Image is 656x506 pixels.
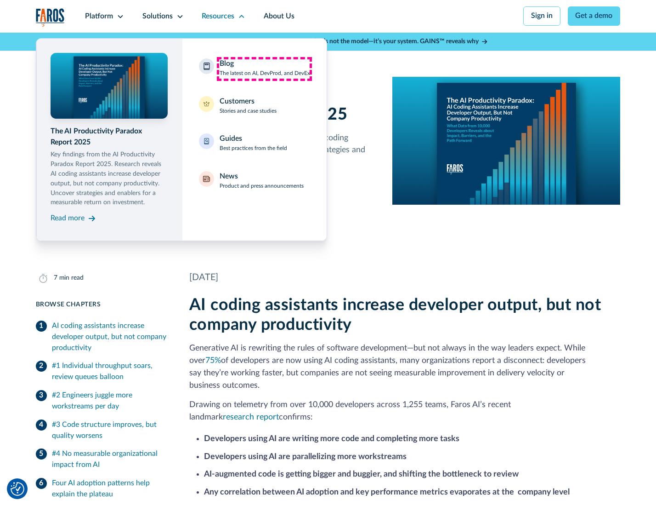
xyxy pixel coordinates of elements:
[193,128,316,158] a: GuidesBest practices from the field
[36,8,65,27] img: Logo of the analytics and reporting company Faros.
[36,386,167,416] a: #2 Engineers juggle more workstreams per day
[52,321,167,354] div: AI coding assistants increase developer output, but not company productivity
[85,11,113,22] div: Platform
[51,53,168,226] a: The AI Productivity Paradox Report 2025Key findings from the AI Productivity Paradox Report 2025....
[189,271,621,285] div: [DATE]
[52,420,167,442] div: #3 Code structure improves, but quality worsens
[52,478,167,500] div: Four AI adoption patterns help explain the plateau
[523,6,560,26] a: Sign in
[11,482,24,496] button: Cookie Settings
[142,11,173,22] div: Solutions
[202,11,234,22] div: Resources
[189,399,621,424] p: Drawing on telemetry from over 10,000 developers across 1,255 teams, Faros AI’s recent landmark c...
[36,300,167,310] div: Browse Chapters
[220,69,310,78] p: The latest on AI, DevProd, and DevEx
[36,317,167,357] a: AI coding assistants increase developer output, but not company productivity
[204,488,570,496] strong: Any correlation between AI adoption and key performance metrics evaporates at the company level
[220,58,234,69] div: Blog
[51,213,85,224] div: Read more
[11,482,24,496] img: Revisit consent button
[51,150,168,207] p: Key findings from the AI Productivity Paradox Report 2025. Research reveals AI coding assistants ...
[568,6,621,26] a: Get a demo
[51,126,168,148] div: The AI Productivity Paradox Report 2025
[220,96,254,107] div: Customers
[36,474,167,504] a: Four AI adoption patterns help explain the plateau
[193,91,316,121] a: CustomersStories and case studies
[220,182,304,190] p: Product and press announcements
[189,295,621,335] h2: AI coding assistants increase developer output, but not company productivity
[220,171,238,182] div: News
[52,361,167,383] div: #1 Individual throughput soars, review queues balloon
[204,470,519,478] strong: AI-augmented code is getting bigger and buggier, and shifting the bottleneck to review
[54,273,57,283] div: 7
[52,390,167,412] div: #2 Engineers juggle more workstreams per day
[223,413,279,421] a: research report
[220,107,277,115] p: Stories and case studies
[205,356,221,364] a: 75%
[36,33,621,241] nav: Resources
[193,166,316,196] a: NewsProduct and press announcements
[220,144,287,153] p: Best practices from the field
[36,445,167,474] a: #4 No measurable organizational impact from AI
[59,273,84,283] div: min read
[36,357,167,386] a: #1 Individual throughput soars, review queues balloon
[204,453,407,460] strong: Developers using AI are parallelizing more workstreams
[52,448,167,471] div: #4 No measurable organizational impact from AI
[193,53,316,83] a: BlogThe latest on AI, DevProd, and DevEx
[204,435,459,443] strong: Developers using AI are writing more code and completing more tasks
[220,133,242,144] div: Guides
[36,8,65,27] a: home
[36,416,167,445] a: #3 Code structure improves, but quality worsens
[189,342,621,391] p: Generative AI is rewriting the rules of software development—but not always in the way leaders ex...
